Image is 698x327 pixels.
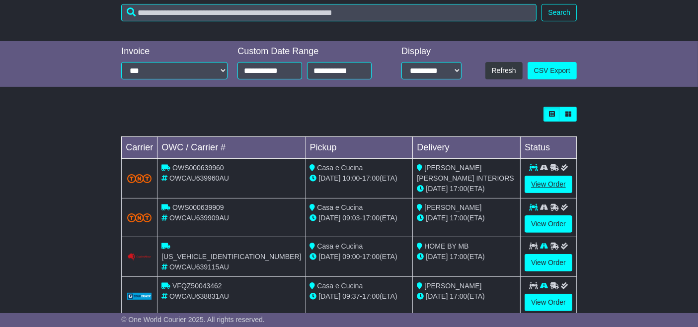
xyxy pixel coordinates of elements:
[317,282,363,290] span: Casa e Cucina
[362,174,380,182] span: 17:00
[417,164,514,182] span: [PERSON_NAME] [PERSON_NAME] INTERIORS
[318,253,340,261] span: [DATE]
[122,136,157,158] td: Carrier
[362,292,380,300] span: 17:00
[342,292,360,300] span: 09:37
[317,164,363,172] span: Casa e Cucina
[450,185,467,193] span: 17:00
[342,253,360,261] span: 09:00
[450,253,467,261] span: 17:00
[424,203,481,211] span: [PERSON_NAME]
[127,253,152,261] img: Couriers_Please.png
[169,174,229,182] span: OWCAU639960AU
[417,252,516,262] div: (ETA)
[342,214,360,222] span: 09:03
[127,174,152,183] img: TNT_Domestic.png
[157,136,306,158] td: OWC / Carrier #
[426,185,448,193] span: [DATE]
[426,214,448,222] span: [DATE]
[417,213,516,223] div: (ETA)
[450,214,467,222] span: 17:00
[318,214,340,222] span: [DATE]
[318,174,340,182] span: [DATE]
[424,282,481,290] span: [PERSON_NAME]
[342,174,360,182] span: 10:00
[417,184,516,194] div: (ETA)
[485,62,523,79] button: Refresh
[172,282,222,290] span: VFQZ50043462
[362,214,380,222] span: 17:00
[521,136,577,158] td: Status
[172,164,224,172] span: OWS000639960
[169,292,229,300] span: OWCAU638831AU
[401,46,462,57] div: Display
[121,46,228,57] div: Invoice
[525,176,572,193] a: View Order
[310,291,409,302] div: - (ETA)
[169,214,229,222] span: OWCAU639909AU
[525,294,572,311] a: View Order
[310,252,409,262] div: - (ETA)
[127,293,152,299] img: GetCarrierServiceLogo
[237,46,383,57] div: Custom Date Range
[525,215,572,233] a: View Order
[362,253,380,261] span: 17:00
[317,242,363,250] span: Casa e Cucina
[310,213,409,223] div: - (ETA)
[413,136,521,158] td: Delivery
[424,242,468,250] span: HOME BY MB
[426,253,448,261] span: [DATE]
[417,291,516,302] div: (ETA)
[525,254,572,271] a: View Order
[426,292,448,300] span: [DATE]
[318,292,340,300] span: [DATE]
[161,253,301,261] span: [US_VEHICLE_IDENTIFICATION_NUMBER]
[121,316,265,324] span: © One World Courier 2025. All rights reserved.
[169,263,229,271] span: OWCAU639115AU
[528,62,577,79] a: CSV Export
[317,203,363,211] span: Casa e Cucina
[450,292,467,300] span: 17:00
[310,173,409,184] div: - (ETA)
[542,4,576,21] button: Search
[127,213,152,222] img: TNT_Domestic.png
[172,203,224,211] span: OWS000639909
[306,136,413,158] td: Pickup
